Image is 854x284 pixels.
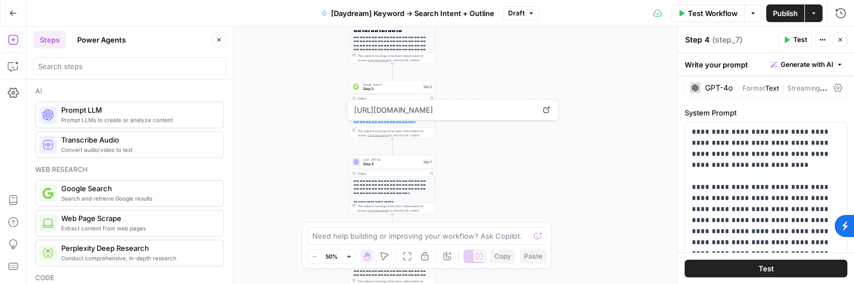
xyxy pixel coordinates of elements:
[61,243,215,254] span: Perplexity Deep Research
[778,33,812,47] button: Test
[357,129,433,138] div: This output is too large & has been abbreviated for review. to view the full content.
[759,263,774,274] span: Test
[357,54,433,62] div: This output is too large & has been abbreviated for review. to view the full content.
[524,251,542,261] span: Paste
[494,251,511,261] span: Copy
[61,224,215,233] span: Extract content from web pages
[712,34,743,45] span: ( step_7 )
[392,64,393,80] g: Edge from step_1 to step_6
[71,31,132,49] button: Power Agents
[367,209,388,212] span: Copy the output
[671,4,744,22] button: Test Workflow
[352,100,537,120] span: [URL][DOMAIN_NAME]
[61,194,215,203] span: Search and retrieve Google results
[685,260,847,277] button: Test
[423,160,433,165] div: Step 7
[685,107,847,118] label: System Prompt
[35,86,224,96] div: Ai
[705,84,733,92] div: GPT-4o
[35,273,224,283] div: Code
[392,214,393,230] g: Edge from step_7 to step_8
[363,82,420,87] span: Google Search
[367,134,388,137] span: Copy the output
[38,61,221,72] input: Search steps
[61,145,215,154] span: Convert audio/video to text
[392,139,393,155] g: Edge from step_6 to step_7
[61,115,215,124] span: Prompt LLMs to create or analyze content
[357,171,427,176] div: Output
[678,53,854,76] div: Write your prompt
[773,8,798,19] span: Publish
[33,31,66,49] button: Steps
[61,104,215,115] span: Prompt LLM
[737,82,743,93] span: |
[61,183,215,194] span: Google Search
[363,86,420,92] span: Step 3
[357,204,433,213] div: This output is too large & has been abbreviated for review. to view the full content.
[766,57,847,72] button: Generate with AI
[331,8,494,19] span: [Daydream] Keyword → Search Intent + Outline
[363,157,420,162] span: LLM · GPT-4o
[61,213,215,224] span: Web Page Scrape
[793,35,807,45] span: Test
[367,59,388,62] span: Copy the output
[779,82,787,93] span: |
[423,85,433,90] div: Step 6
[363,161,420,167] span: Step 4
[61,254,215,262] span: Conduct comprehensive, in-depth research
[685,34,709,45] textarea: Step 4
[508,8,525,18] span: Draft
[61,134,215,145] span: Transcribe Audio
[314,4,501,22] button: [Daydream] Keyword → Search Intent + Outline
[766,4,804,22] button: Publish
[490,249,515,264] button: Copy
[743,84,765,92] span: Format
[325,252,338,261] span: 50%
[781,60,833,70] span: Generate with AI
[357,96,427,101] div: Output
[765,84,779,92] span: Text
[787,82,828,93] span: Streaming
[688,8,738,19] span: Test Workflow
[520,249,547,264] button: Paste
[35,165,224,175] div: Web research
[503,6,540,20] button: Draft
